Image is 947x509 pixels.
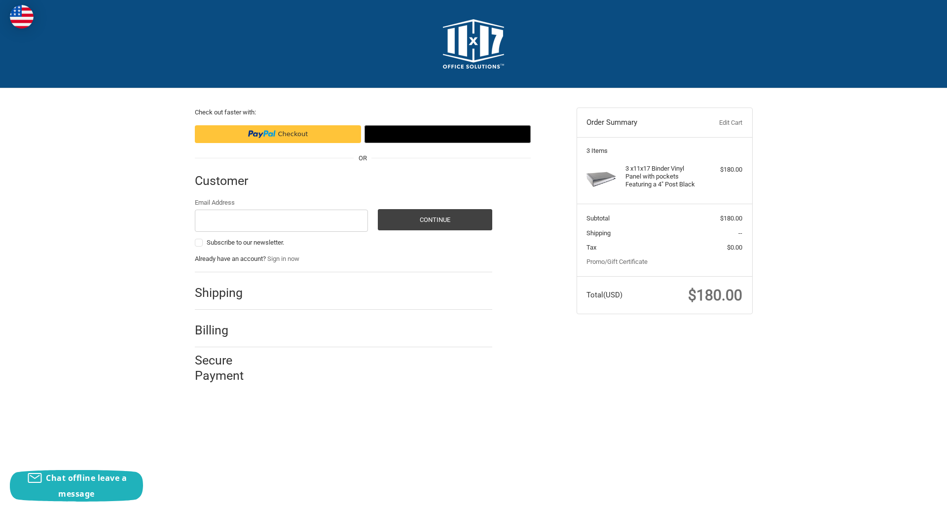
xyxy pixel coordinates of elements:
span: Shipping [586,229,611,237]
h3: Order Summary [586,118,693,128]
button: Google Pay [364,125,531,143]
img: duty and tax information for United States [10,5,34,29]
span: $0.00 [727,244,742,251]
button: Continue [378,209,492,230]
a: Promo/Gift Certificate [586,258,648,265]
h2: Billing [195,323,253,338]
h2: Secure Payment [195,353,261,384]
h2: Shipping [195,285,253,300]
h3: 3 Items [586,147,742,155]
span: $180.00 [688,287,742,304]
span: Chat offline leave a message [46,473,127,499]
p: Check out faster with: [195,108,531,117]
h2: Customer [195,173,253,188]
span: -- [738,229,742,237]
a: Sign in now [267,255,299,262]
span: Subtotal [586,215,610,222]
iframe: PayPal-paypal [195,125,361,143]
img: 11x17.com [443,19,504,69]
a: Edit Cart [693,118,742,128]
h4: 3 x 11x17 Binder Vinyl Panel with pockets Featuring a 4" Post Black [625,165,701,189]
button: Chat offline leave a message [10,470,143,502]
span: OR [354,153,372,163]
span: $180.00 [720,215,742,222]
span: Total (USD) [586,291,622,299]
label: Email Address [195,198,368,208]
p: Already have an account? [195,254,492,264]
span: Tax [586,244,596,251]
span: Subscribe to our newsletter. [207,239,284,246]
div: $180.00 [703,165,742,175]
